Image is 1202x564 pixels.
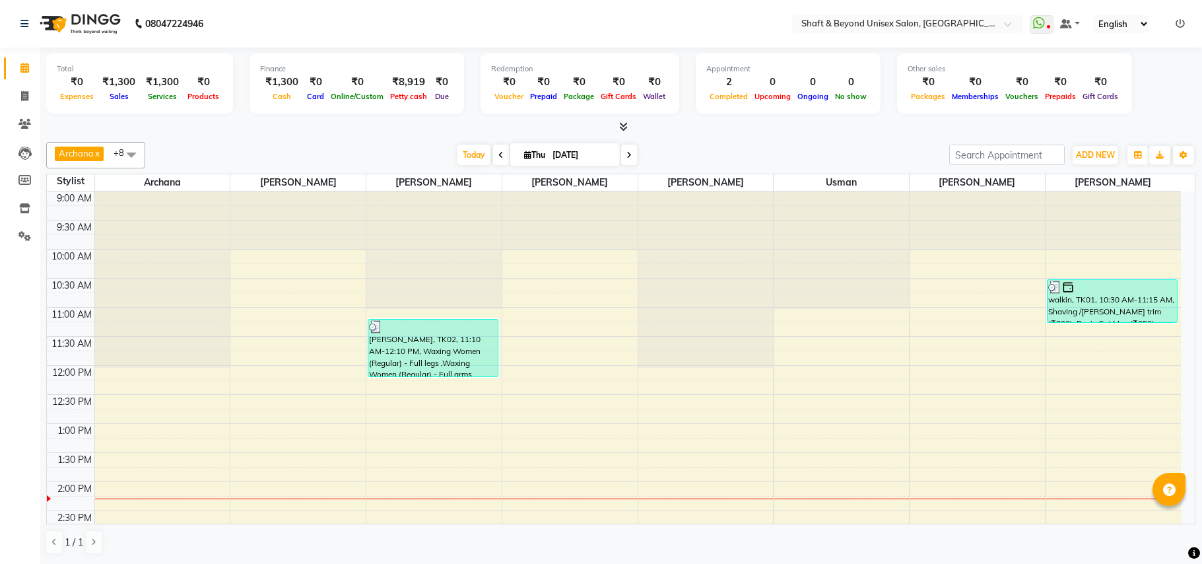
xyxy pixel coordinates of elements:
div: ₹0 [184,75,222,90]
span: [PERSON_NAME] [1046,174,1181,191]
div: 2:30 PM [55,511,94,525]
div: ₹0 [327,75,387,90]
input: Search Appointment [949,145,1065,165]
div: ₹0 [1002,75,1042,90]
div: ₹1,300 [141,75,184,90]
span: Upcoming [751,92,794,101]
div: 1:00 PM [55,424,94,438]
div: ₹0 [430,75,453,90]
div: walkin, TK01, 10:30 AM-11:15 AM, Shaving /[PERSON_NAME] trim (₹200), Basic Cut Men (₹350) [1048,280,1177,322]
div: [PERSON_NAME], TK02, 11:10 AM-12:10 PM, Waxing Women (Regular) - Full legs ,Waxing Women (Regular... [368,320,498,376]
span: Gift Cards [1079,92,1121,101]
div: ₹0 [597,75,640,90]
span: Expenses [57,92,97,101]
div: 10:00 AM [49,250,94,264]
div: ₹0 [1042,75,1079,90]
span: Sales [106,92,132,101]
span: [PERSON_NAME] [230,174,366,191]
div: ₹0 [304,75,327,90]
div: 0 [751,75,794,90]
img: logo [34,5,124,42]
div: 1:30 PM [55,453,94,467]
span: Wallet [640,92,669,101]
span: No show [832,92,870,101]
span: Voucher [491,92,527,101]
div: ₹0 [560,75,597,90]
span: Products [184,92,222,101]
span: Petty cash [387,92,430,101]
span: Cash [269,92,294,101]
div: ₹1,300 [97,75,141,90]
div: 0 [832,75,870,90]
div: ₹0 [491,75,527,90]
span: Completed [706,92,751,101]
span: usman [774,174,909,191]
span: [PERSON_NAME] [910,174,1045,191]
div: ₹8,919 [387,75,430,90]
div: 11:30 AM [49,337,94,351]
span: [PERSON_NAME] [366,174,502,191]
b: 08047224946 [145,5,203,42]
span: Due [432,92,452,101]
div: Stylist [47,174,94,188]
div: Redemption [491,63,669,75]
div: 12:30 PM [50,395,94,409]
span: Ongoing [794,92,832,101]
span: 1 / 1 [65,536,83,549]
div: 9:30 AM [54,221,94,234]
span: +8 [114,147,134,158]
span: Gift Cards [597,92,640,101]
div: Total [57,63,222,75]
span: Prepaids [1042,92,1079,101]
div: ₹0 [527,75,560,90]
a: x [94,148,100,159]
div: 2:00 PM [55,482,94,496]
span: ADD NEW [1076,150,1115,160]
span: Memberships [949,92,1002,101]
span: Vouchers [1002,92,1042,101]
div: ₹0 [640,75,669,90]
div: ₹1,300 [260,75,304,90]
button: ADD NEW [1073,146,1118,164]
div: Appointment [706,63,870,75]
div: Other sales [908,63,1121,75]
input: 2025-09-04 [549,145,615,165]
span: [PERSON_NAME] [638,174,774,191]
span: Archana [95,174,230,191]
span: Thu [521,150,549,160]
div: 11:00 AM [49,308,94,322]
div: 0 [794,75,832,90]
span: Card [304,92,327,101]
div: 2 [706,75,751,90]
span: Today [457,145,490,165]
div: 9:00 AM [54,192,94,205]
div: Finance [260,63,453,75]
span: Services [145,92,180,101]
div: ₹0 [949,75,1002,90]
span: Online/Custom [327,92,387,101]
div: ₹0 [57,75,97,90]
div: ₹0 [908,75,949,90]
span: Package [560,92,597,101]
div: 10:30 AM [49,279,94,293]
span: Prepaid [527,92,560,101]
span: Packages [908,92,949,101]
div: 12:00 PM [50,366,94,380]
span: [PERSON_NAME] [502,174,638,191]
div: ₹0 [1079,75,1121,90]
span: Archana [59,148,94,159]
iframe: chat widget [1147,511,1189,551]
